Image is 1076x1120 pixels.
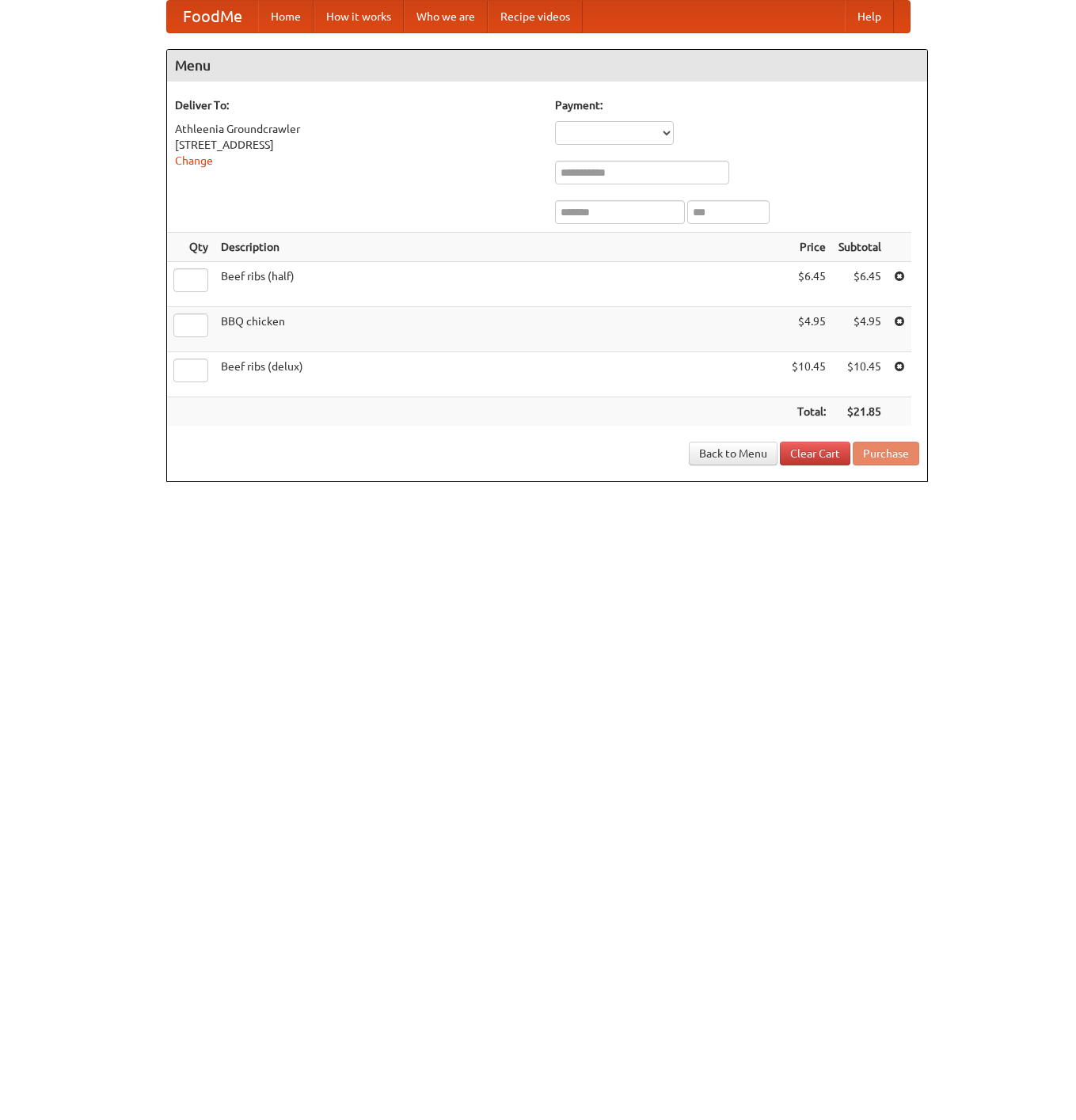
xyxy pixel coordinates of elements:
[689,442,778,465] a: Back to Menu
[785,397,832,427] th: Total:
[832,233,888,262] th: Subtotal
[215,233,785,262] th: Description
[832,397,888,427] th: $21.85
[215,262,785,307] td: Beef ribs (half)
[215,307,785,352] td: BBQ chicken
[167,50,927,82] h4: Menu
[785,262,832,307] td: $6.45
[167,233,215,262] th: Qty
[175,97,539,113] h5: Deliver To:
[488,1,583,32] a: Recipe videos
[845,1,894,32] a: Help
[175,154,213,167] a: Change
[215,352,785,397] td: Beef ribs (delux)
[555,97,919,113] h5: Payment:
[832,352,888,397] td: $10.45
[785,233,832,262] th: Price
[167,1,258,32] a: FoodMe
[175,121,539,137] div: Athleenia Groundcrawler
[853,442,919,465] button: Purchase
[780,442,850,465] a: Clear Cart
[832,262,888,307] td: $6.45
[785,352,832,397] td: $10.45
[258,1,314,32] a: Home
[785,307,832,352] td: $4.95
[832,307,888,352] td: $4.95
[404,1,488,32] a: Who we are
[314,1,404,32] a: How it works
[175,137,539,153] div: [STREET_ADDRESS]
